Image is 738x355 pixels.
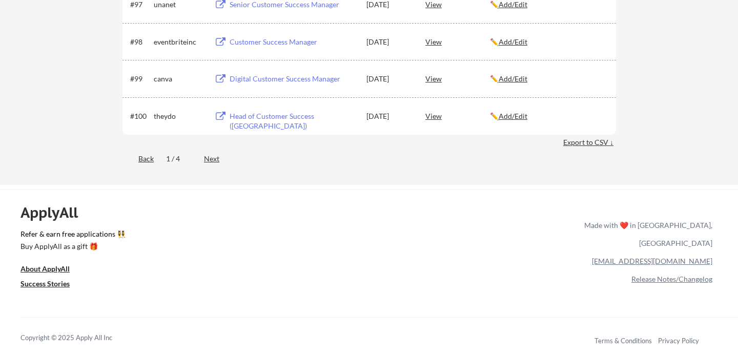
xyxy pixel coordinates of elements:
[130,111,150,121] div: #100
[20,243,123,250] div: Buy ApplyAll as a gift 🎁
[490,74,607,84] div: ✏️
[230,111,357,131] div: Head of Customer Success ([GEOGRAPHIC_DATA])
[166,154,192,164] div: 1 / 4
[490,111,607,121] div: ✏️
[154,37,205,47] div: eventbriteinc
[20,241,123,254] a: Buy ApplyAll as a gift 🎁
[366,74,412,84] div: [DATE]
[425,107,490,125] div: View
[594,337,652,345] a: Terms & Conditions
[20,264,70,273] u: About ApplyAll
[230,37,357,47] div: Customer Success Manager
[658,337,699,345] a: Privacy Policy
[230,74,357,84] div: Digital Customer Success Manager
[425,32,490,51] div: View
[20,279,85,291] a: Success Stories
[490,37,607,47] div: ✏️
[130,37,150,47] div: #98
[631,275,712,283] a: Release Notes/Changelog
[425,69,490,88] div: View
[499,37,527,46] u: Add/Edit
[154,111,205,121] div: theydo
[20,333,138,343] div: Copyright © 2025 Apply All Inc
[20,231,370,241] a: Refer & earn free applications 👯‍♀️
[204,154,231,164] div: Next
[592,257,712,265] a: [EMAIL_ADDRESS][DOMAIN_NAME]
[366,37,412,47] div: [DATE]
[20,264,85,277] a: About ApplyAll
[580,216,712,252] div: Made with ❤️ in [GEOGRAPHIC_DATA], [GEOGRAPHIC_DATA]
[20,204,90,221] div: ApplyAll
[20,279,70,288] u: Success Stories
[366,111,412,121] div: [DATE]
[499,112,527,120] u: Add/Edit
[563,137,616,148] div: Export to CSV ↓
[130,74,150,84] div: #99
[499,74,527,83] u: Add/Edit
[154,74,205,84] div: canva
[122,154,154,164] div: Back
